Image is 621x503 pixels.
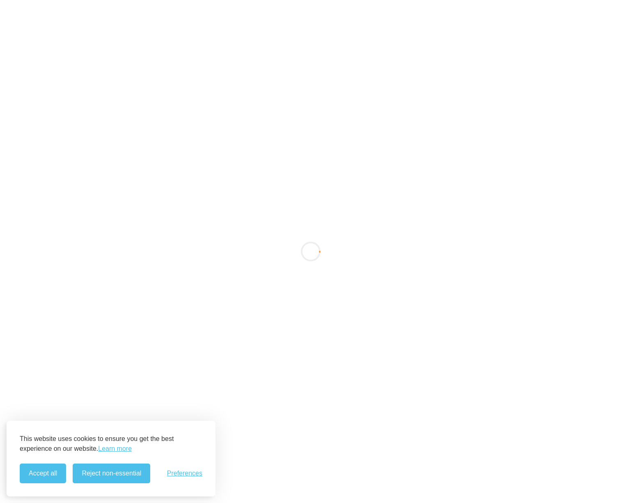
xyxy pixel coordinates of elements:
button: Toggle preferences [167,470,202,477]
button: Accept all cookies [20,464,66,483]
span: Preferences [167,470,202,477]
button: Reject non-essential [73,464,150,483]
a: Learn more [98,444,132,454]
p: This website uses cookies to ensure you get the best experience on our website. [20,434,202,454]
